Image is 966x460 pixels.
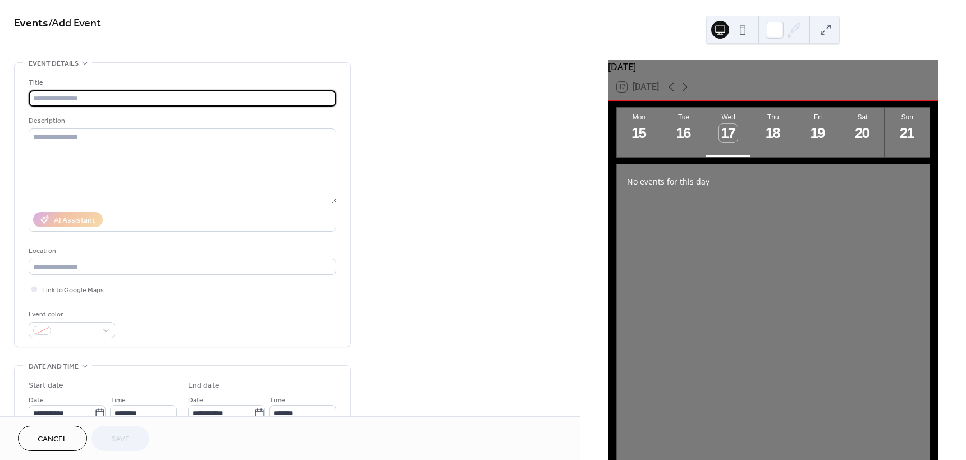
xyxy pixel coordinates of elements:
[661,108,706,157] button: Tue16
[29,309,113,320] div: Event color
[608,60,938,73] div: [DATE]
[750,108,795,157] button: Thu18
[898,124,917,142] div: 21
[799,113,837,121] div: Fri
[754,113,792,121] div: Thu
[29,394,44,406] span: Date
[29,58,79,70] span: Event details
[618,168,928,195] div: No events for this day
[719,124,738,142] div: 17
[620,113,658,121] div: Mon
[795,108,840,157] button: Fri19
[29,77,334,89] div: Title
[888,113,926,121] div: Sun
[188,380,219,392] div: End date
[853,124,872,142] div: 20
[665,113,703,121] div: Tue
[29,245,334,257] div: Location
[885,108,930,157] button: Sun21
[14,12,48,34] a: Events
[809,124,827,142] div: 19
[630,124,648,142] div: 15
[29,115,334,127] div: Description
[844,113,882,121] div: Sat
[188,394,203,406] span: Date
[29,361,79,372] span: Date and time
[706,108,751,157] button: Wed17
[764,124,782,142] div: 18
[18,426,87,451] button: Cancel
[110,394,126,406] span: Time
[675,124,693,142] div: 16
[840,108,885,157] button: Sat20
[29,380,63,392] div: Start date
[48,12,101,34] span: / Add Event
[42,284,104,296] span: Link to Google Maps
[709,113,748,121] div: Wed
[38,434,67,445] span: Cancel
[617,108,662,157] button: Mon15
[269,394,285,406] span: Time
